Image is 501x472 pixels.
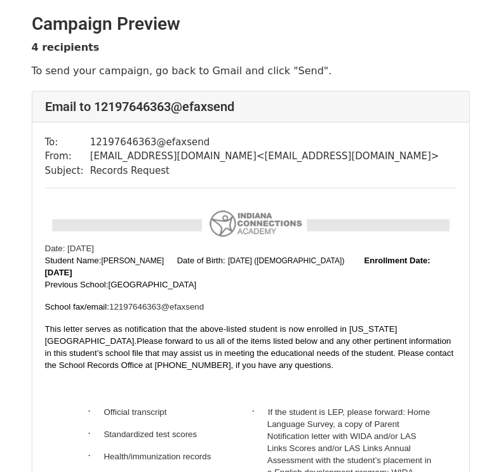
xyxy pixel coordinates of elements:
[90,149,439,164] td: [EMAIL_ADDRESS][DOMAIN_NAME] < [EMAIL_ADDRESS][DOMAIN_NAME] >
[88,450,104,461] span: ·
[32,64,470,77] p: To send your campaign, go back to Gmail and click "Send".
[172,256,225,265] font: :
[88,406,104,417] span: ·
[45,164,90,178] td: Subject:
[104,429,197,439] span: Standardized test scores
[364,256,431,265] font: Enrollment Date:
[228,256,344,265] span: [DATE] ([DEMOGRAPHIC_DATA])
[104,452,211,461] span: Health/immunization records
[90,164,439,178] td: Records Request
[45,149,90,164] td: From:
[45,302,110,311] span: School fax/email:
[45,336,454,370] span: Please forward to us all of the items listed below and any other pertinent information in this st...
[45,256,102,265] span: Student Name:
[32,13,470,35] h2: Campaign Preview
[45,135,90,150] td: To:
[32,41,100,53] strong: 4 recipients
[109,302,204,311] span: 12197646363@efaxsend
[90,135,439,150] td: 12197646363@efaxsend
[104,407,166,417] span: Official transcript
[45,99,457,114] h4: Email to 12197646363@efaxsend
[45,268,72,277] font: [DATE]
[109,280,197,289] font: [GEOGRAPHIC_DATA]
[45,244,95,253] span: Date: [DATE]
[88,428,104,439] span: ·
[177,256,223,265] font: Date of Birth
[101,256,164,265] span: [PERSON_NAME]
[45,280,197,289] span: Previous School:
[45,324,397,346] span: This letter serves as notification that the above-listed student is now enrolled in [US_STATE][GE...
[252,406,268,417] span: ·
